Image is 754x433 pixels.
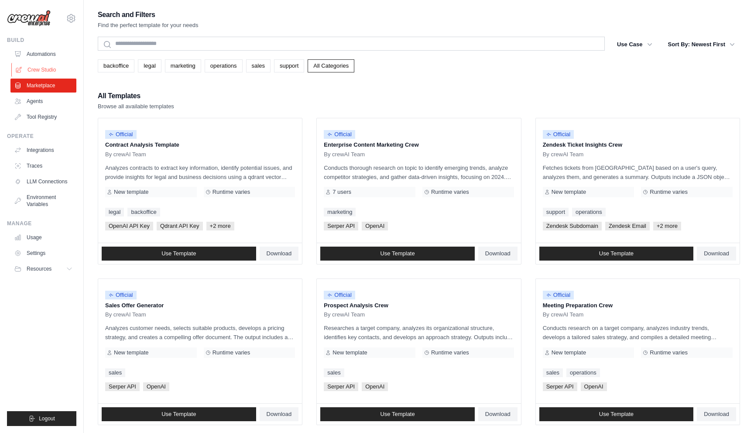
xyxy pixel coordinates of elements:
[478,407,518,421] a: Download
[543,141,733,149] p: Zendesk Ticket Insights Crew
[212,349,250,356] span: Runtime varies
[543,151,584,158] span: By crewAI Team
[10,159,76,173] a: Traces
[105,323,295,342] p: Analyzes customer needs, selects suitable products, develops a pricing strategy, and creates a co...
[543,291,574,299] span: Official
[105,382,140,391] span: Serper API
[380,250,415,257] span: Use Template
[10,175,76,189] a: LLM Connections
[380,411,415,418] span: Use Template
[10,110,76,124] a: Tool Registry
[653,222,681,230] span: +2 more
[206,222,234,230] span: +2 more
[308,59,354,72] a: All Categories
[605,222,650,230] span: Zendesk Email
[612,37,658,52] button: Use Case
[320,247,475,261] a: Use Template
[566,368,600,377] a: operations
[10,246,76,260] a: Settings
[324,291,355,299] span: Official
[98,59,134,72] a: backoffice
[324,382,358,391] span: Serper API
[39,415,55,422] span: Logout
[105,130,137,139] span: Official
[105,151,146,158] span: By crewAI Team
[105,311,146,318] span: By crewAI Team
[572,208,606,216] a: operations
[539,407,694,421] a: Use Template
[324,222,358,230] span: Serper API
[552,349,586,356] span: New template
[324,151,365,158] span: By crewAI Team
[431,349,469,356] span: Runtime varies
[102,407,256,421] a: Use Template
[105,368,125,377] a: sales
[324,130,355,139] span: Official
[10,262,76,276] button: Resources
[697,247,736,261] a: Download
[650,189,688,196] span: Runtime varies
[7,411,76,426] button: Logout
[267,250,292,257] span: Download
[324,301,514,310] p: Prospect Analysis Crew
[599,411,634,418] span: Use Template
[478,247,518,261] a: Download
[10,143,76,157] a: Integrations
[543,323,733,342] p: Conducts research on a target company, analyzes industry trends, develops a tailored sales strate...
[161,411,196,418] span: Use Template
[98,102,174,111] p: Browse all available templates
[114,349,148,356] span: New template
[11,63,77,77] a: Crew Studio
[599,250,634,257] span: Use Template
[324,163,514,182] p: Conducts thorough research on topic to identify emerging trends, analyze competitor strategies, a...
[114,189,148,196] span: New template
[431,189,469,196] span: Runtime varies
[267,411,292,418] span: Download
[324,141,514,149] p: Enterprise Content Marketing Crew
[324,323,514,342] p: Researches a target company, analyzes its organizational structure, identifies key contacts, and ...
[324,311,365,318] span: By crewAI Team
[105,141,295,149] p: Contract Analysis Template
[7,10,51,27] img: Logo
[7,133,76,140] div: Operate
[157,222,203,230] span: Qdrant API Key
[10,79,76,93] a: Marketplace
[697,407,736,421] a: Download
[7,220,76,227] div: Manage
[165,59,201,72] a: marketing
[332,349,367,356] span: New template
[127,208,160,216] a: backoffice
[324,368,344,377] a: sales
[650,349,688,356] span: Runtime varies
[102,247,256,261] a: Use Template
[663,37,740,52] button: Sort By: Newest First
[485,411,511,418] span: Download
[543,382,577,391] span: Serper API
[543,222,602,230] span: Zendesk Subdomain
[10,190,76,211] a: Environment Variables
[105,301,295,310] p: Sales Offer Generator
[543,311,584,318] span: By crewAI Team
[543,368,563,377] a: sales
[161,250,196,257] span: Use Template
[324,208,356,216] a: marketing
[105,208,124,216] a: legal
[212,189,250,196] span: Runtime varies
[332,189,351,196] span: 7 users
[105,291,137,299] span: Official
[543,163,733,182] p: Fetches tickets from [GEOGRAPHIC_DATA] based on a user's query, analyzes them, and generates a su...
[98,21,199,30] p: Find the perfect template for your needs
[205,59,243,72] a: operations
[10,47,76,61] a: Automations
[7,37,76,44] div: Build
[274,59,304,72] a: support
[362,222,388,230] span: OpenAI
[552,189,586,196] span: New template
[10,94,76,108] a: Agents
[539,247,694,261] a: Use Template
[362,382,388,391] span: OpenAI
[485,250,511,257] span: Download
[246,59,271,72] a: sales
[543,301,733,310] p: Meeting Preparation Crew
[581,382,607,391] span: OpenAI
